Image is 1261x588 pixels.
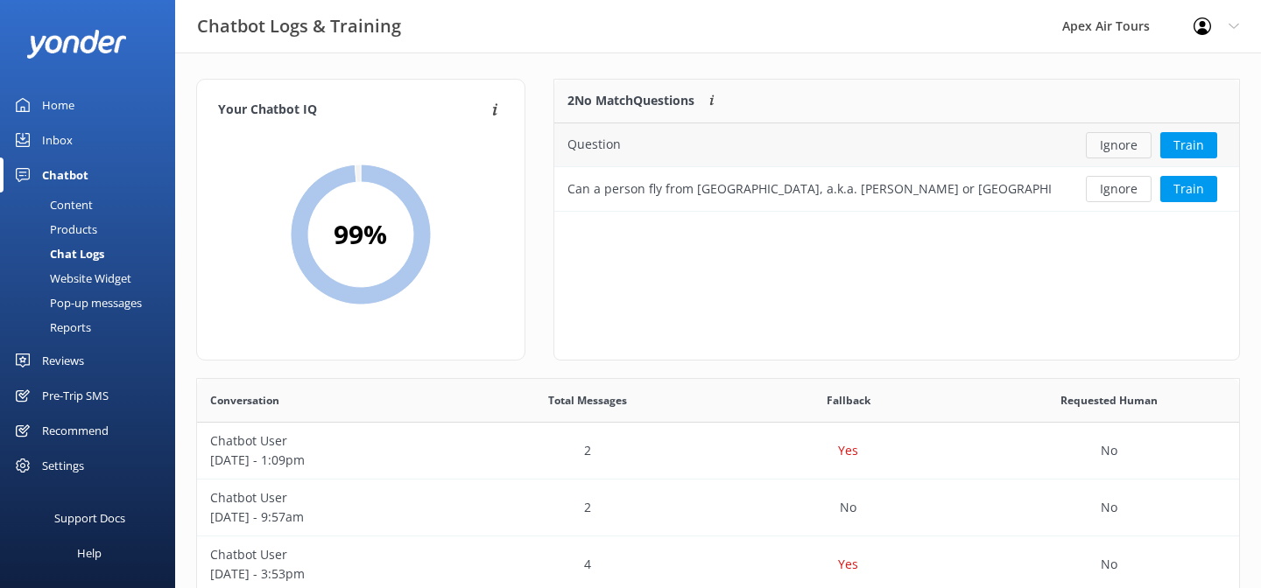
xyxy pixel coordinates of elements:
span: Total Messages [548,392,627,409]
img: yonder-white-logo.png [26,30,127,59]
button: Train [1160,132,1217,158]
div: row [554,167,1239,211]
p: [DATE] - 3:53pm [210,564,445,584]
div: Question [567,135,621,154]
p: No [840,498,856,517]
button: Train [1160,176,1217,202]
div: Can a person fly from [GEOGRAPHIC_DATA], a.k.a. [PERSON_NAME] or [GEOGRAPHIC_DATA] to [GEOGRAPHIC... [567,179,1051,199]
div: Chatbot [42,157,88,192]
h2: 99 % [334,213,387,255]
p: No [1101,555,1117,574]
div: Support Docs [54,500,125,535]
a: Pop-up messages [11,290,175,315]
p: 2 [584,441,591,460]
div: Pre-Trip SMS [42,378,109,413]
div: Home [42,87,74,122]
a: Products [11,217,175,241]
a: Reports [11,315,175,339]
p: 4 [584,555,591,574]
a: Chat Logs [11,241,175,266]
p: No [1101,498,1117,517]
div: grid [554,123,1239,211]
div: Pop-up messages [11,290,142,315]
button: Ignore [1086,176,1152,202]
span: Requested Human [1060,392,1158,409]
div: Products [11,217,97,241]
p: [DATE] - 1:09pm [210,451,445,470]
div: Help [77,535,102,570]
p: Chatbot User [210,545,445,564]
div: Reviews [42,343,84,378]
span: Fallback [827,392,870,409]
div: Content [11,192,93,217]
div: Recommend [42,413,109,448]
p: 2 [584,498,591,517]
div: Chat Logs [11,241,104,266]
p: No [1101,441,1117,460]
p: 2 No Match Questions [567,91,694,110]
div: row [197,423,1239,479]
div: Reports [11,315,91,339]
div: row [554,123,1239,167]
p: Yes [838,441,858,460]
div: Settings [42,448,84,483]
h3: Chatbot Logs & Training [197,12,401,40]
a: Content [11,192,175,217]
p: [DATE] - 9:57am [210,507,445,527]
p: Chatbot User [210,431,445,451]
div: row [197,479,1239,536]
p: Chatbot User [210,488,445,507]
button: Ignore [1086,132,1152,158]
p: Yes [838,555,858,574]
h4: Your Chatbot IQ [218,101,487,120]
div: Website Widget [11,266,131,290]
a: Website Widget [11,266,175,290]
span: Conversation [210,392,279,409]
div: Inbox [42,122,73,157]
